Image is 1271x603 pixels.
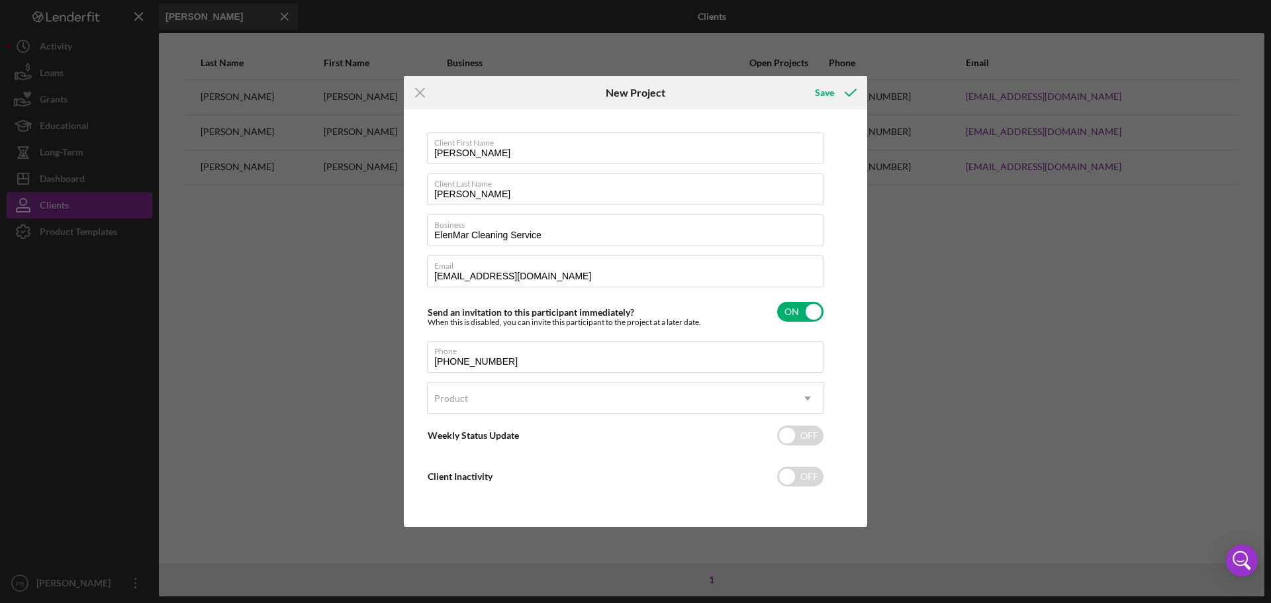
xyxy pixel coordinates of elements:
[802,79,867,106] button: Save
[428,306,634,318] label: Send an invitation to this participant immediately?
[434,215,824,230] label: Business
[1226,545,1258,577] div: Open Intercom Messenger
[434,393,468,404] div: Product
[434,342,824,356] label: Phone
[428,471,493,482] label: Client Inactivity
[815,79,834,106] div: Save
[606,87,665,99] h6: New Project
[434,133,824,148] label: Client First Name
[434,174,824,189] label: Client Last Name
[428,430,519,441] label: Weekly Status Update
[428,318,701,327] div: When this is disabled, you can invite this participant to the project at a later date.
[434,256,824,271] label: Email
